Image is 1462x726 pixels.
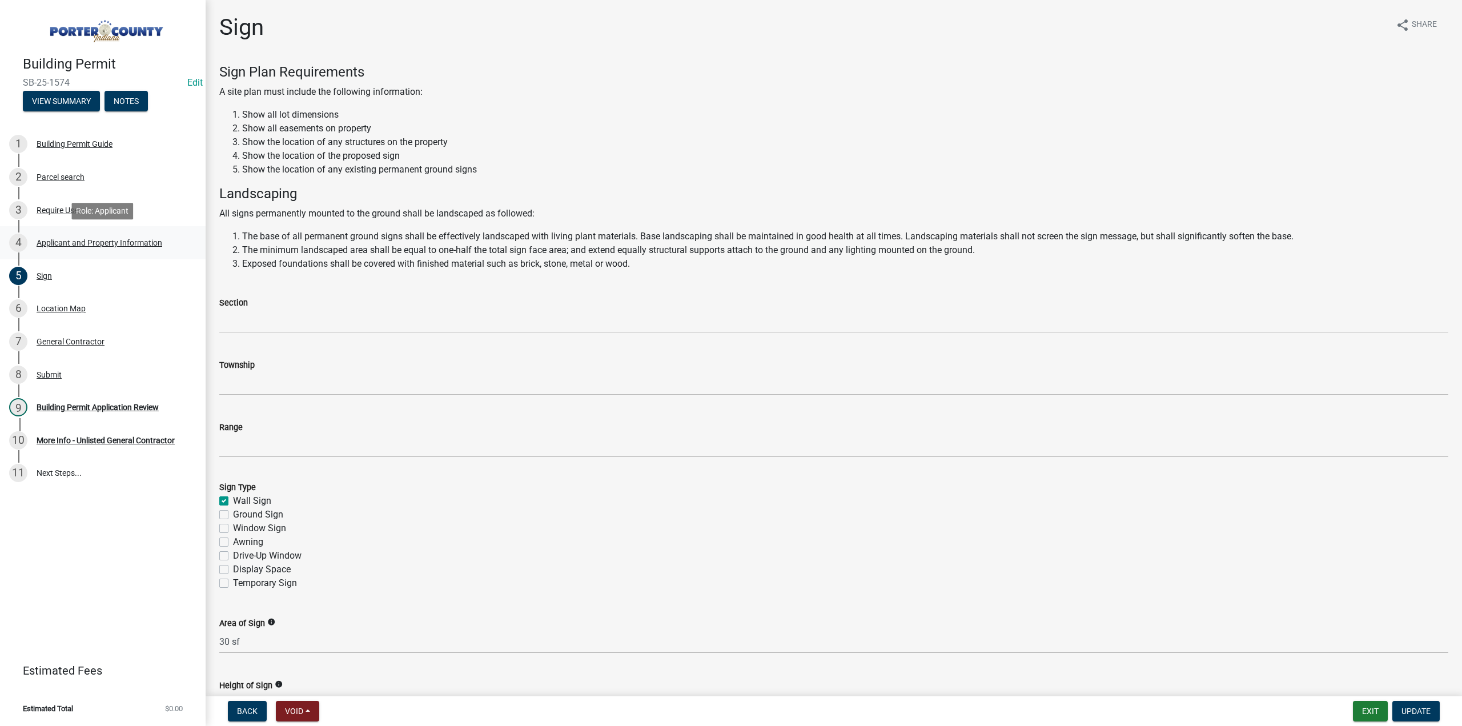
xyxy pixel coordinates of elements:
[9,267,27,285] div: 5
[219,207,1448,220] p: All signs permanently mounted to the ground shall be landscaped as followed:
[1412,18,1437,32] span: Share
[9,234,27,252] div: 4
[37,371,62,379] div: Submit
[233,576,297,590] label: Temporary Sign
[9,332,27,351] div: 7
[233,549,302,563] label: Drive-Up Window
[9,201,27,219] div: 3
[23,12,187,44] img: Porter County, Indiana
[23,56,196,73] h4: Building Permit
[105,91,148,111] button: Notes
[9,659,187,682] a: Estimated Fees
[242,243,1448,257] li: The minimum landscaped area shall be equal to one-half the total sign face area; and extend equal...
[37,436,175,444] div: More Info - Unlisted General Contractor
[219,682,272,690] label: Height of Sign
[219,424,243,432] label: Range
[1387,14,1446,36] button: shareShare
[37,304,86,312] div: Location Map
[219,186,1448,202] h4: Landscaping
[228,701,267,721] button: Back
[233,508,283,522] label: Ground Sign
[37,140,113,148] div: Building Permit Guide
[242,163,1448,177] li: Show the location of any existing permanent ground signs
[37,338,105,346] div: General Contractor
[242,135,1448,149] li: Show the location of any structures on the property
[242,257,1448,271] li: Exposed foundations shall be covered with finished material such as brick, stone, metal or wood.
[219,362,255,370] label: Township
[9,168,27,186] div: 2
[219,85,1448,99] p: A site plan must include the following information:
[242,149,1448,163] li: Show the location of the proposed sign
[233,535,263,549] label: Awning
[37,272,52,280] div: Sign
[37,239,162,247] div: Applicant and Property Information
[9,135,27,153] div: 1
[237,707,258,716] span: Back
[275,680,283,688] i: info
[187,77,203,88] wm-modal-confirm: Edit Application Number
[242,230,1448,243] li: The base of all permanent ground signs shall be effectively landscaped with living plant material...
[23,97,100,106] wm-modal-confirm: Summary
[219,299,248,307] label: Section
[23,77,183,88] span: SB-25-1574
[219,484,256,492] label: Sign Type
[285,707,303,716] span: Void
[9,398,27,416] div: 9
[9,464,27,482] div: 11
[242,108,1448,122] li: Show all lot dimensions
[71,203,133,219] div: Role: Applicant
[9,299,27,318] div: 6
[233,563,291,576] label: Display Space
[276,701,319,721] button: Void
[1353,701,1388,721] button: Exit
[1392,701,1440,721] button: Update
[23,705,73,712] span: Estimated Total
[165,705,183,712] span: $0.00
[9,366,27,384] div: 8
[242,122,1448,135] li: Show all easements on property
[233,494,271,508] label: Wall Sign
[105,97,148,106] wm-modal-confirm: Notes
[219,64,1448,81] h4: Sign Plan Requirements
[233,522,286,535] label: Window Sign
[267,618,275,626] i: info
[219,14,264,41] h1: Sign
[9,431,27,450] div: 10
[219,620,265,628] label: Area of Sign
[37,403,159,411] div: Building Permit Application Review
[23,91,100,111] button: View Summary
[187,77,203,88] a: Edit
[1401,707,1431,716] span: Update
[37,173,85,181] div: Parcel search
[1396,18,1409,32] i: share
[37,206,81,214] div: Require User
